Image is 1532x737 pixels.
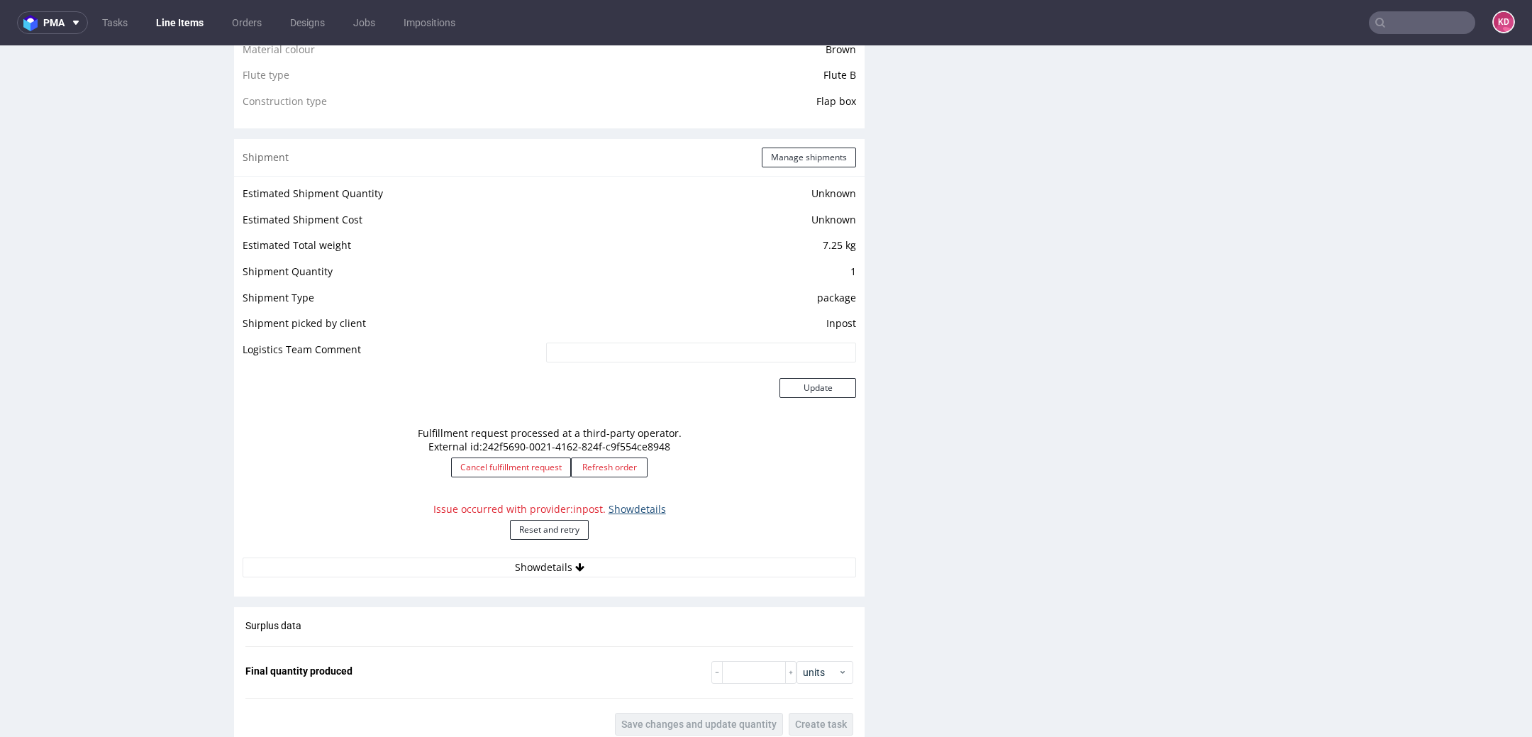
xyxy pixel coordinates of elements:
[510,475,589,494] button: Reset and retry
[543,244,856,270] td: package
[779,333,856,353] button: Update
[223,11,270,34] a: Orders
[243,218,543,244] td: Shipment Quantity
[23,15,43,31] img: logo
[803,620,838,634] span: units
[243,512,856,532] button: Showdetails
[234,94,865,131] div: Shipment
[609,457,666,470] a: Show details
[243,49,327,62] span: Construction type
[345,11,384,34] a: Jobs
[243,296,543,328] td: Logistics Team Comment
[243,140,543,166] td: Estimated Shipment Quantity
[1494,12,1514,32] figcaption: KD
[571,412,648,432] button: Refresh order
[816,49,856,62] span: Flap box
[245,575,301,586] span: Surplus data
[543,140,856,166] td: Unknown
[43,18,65,28] span: pma
[451,412,571,432] button: Cancel fulfillment request
[17,11,88,34] button: pma
[543,192,856,218] td: 7.25 kg
[823,23,856,36] span: Flute B
[543,218,856,244] td: 1
[543,270,856,296] td: Inpost
[243,374,856,450] div: Fulfillment request processed at a third-party operator. External id: 242f5690-0021-4162-824f-c9f...
[762,102,856,122] button: Manage shipments
[543,166,856,192] td: Unknown
[243,192,543,218] td: Estimated Total weight
[94,11,136,34] a: Tasks
[243,450,856,512] div: Issue occurred with provider: inpost .
[282,11,333,34] a: Designs
[245,620,353,631] span: Final quantity produced
[243,244,543,270] td: Shipment Type
[243,23,289,36] span: Flute type
[243,166,543,192] td: Estimated Shipment Cost
[395,11,464,34] a: Impositions
[243,270,543,296] td: Shipment picked by client
[148,11,212,34] a: Line Items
